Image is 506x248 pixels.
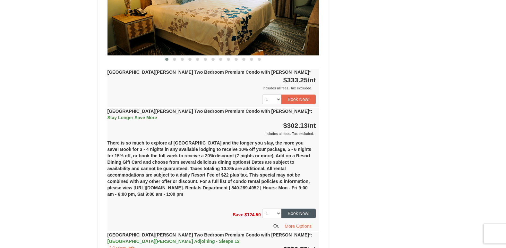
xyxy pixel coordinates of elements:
strong: [GEOGRAPHIC_DATA][PERSON_NAME] Two Bedroom Premium Condo with [PERSON_NAME]* [107,232,313,244]
strong: [GEOGRAPHIC_DATA][PERSON_NAME] Two Bedroom Premium Condo with [PERSON_NAME]* [107,109,313,120]
span: $124.50 [244,212,261,217]
span: /nt [308,122,316,129]
div: Includes all fees. Tax excluded. [107,130,316,137]
span: : [311,109,312,114]
strong: [GEOGRAPHIC_DATA][PERSON_NAME] Two Bedroom Premium Condo with [PERSON_NAME]* [107,70,311,75]
span: [GEOGRAPHIC_DATA][PERSON_NAME] Adjoining - Sleeps 12 [107,239,240,244]
strong: $333.25 [283,76,316,84]
span: Save [233,212,243,217]
span: $302.13 [283,122,308,129]
span: Or, [273,223,279,228]
button: Book Now! [281,209,316,218]
div: Includes all fees. Tax excluded. [107,85,316,91]
span: : [311,232,312,237]
div: There is so much to explore at [GEOGRAPHIC_DATA] and the longer you stay, the more you save! Book... [107,137,319,205]
button: Book Now! [281,95,316,104]
span: /nt [308,76,316,84]
button: More Options [280,221,316,231]
span: Stay Longer Save More [107,115,157,120]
